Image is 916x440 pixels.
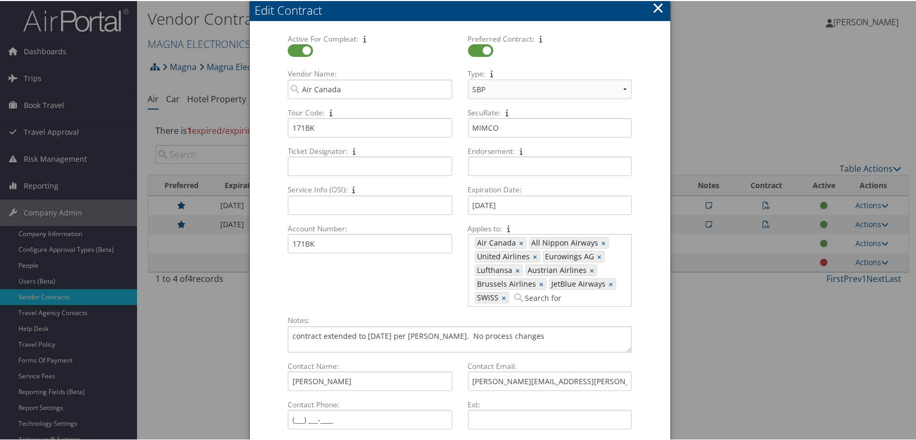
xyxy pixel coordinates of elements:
label: Contact Phone: [284,398,456,409]
a: × [533,250,540,261]
label: Tour Code: [284,106,456,117]
a: × [590,264,597,275]
input: Account Number: [288,233,452,252]
a: × [597,250,604,261]
span: United Airlines [475,250,530,261]
a: × [539,278,546,288]
label: Contact Email: [464,360,636,370]
label: Notes: [284,314,636,325]
a: × [502,291,509,302]
label: Vendor Name: [284,67,456,78]
input: Vendor Name: [288,79,452,98]
label: Contact Name: [284,360,456,370]
span: SWISS [475,291,499,302]
input: Contact Name: [288,370,452,390]
input: Applies to: Air Canada×All Nippon Airways×United Airlines×Eurowings AG×Lufthansa×Austrian Airline... [512,291,571,302]
label: Account Number: [284,222,456,233]
input: Tour Code: [288,117,452,136]
label: Applies to: [464,222,636,233]
input: Expiration Date: [468,194,632,214]
span: Lufthansa [475,264,513,275]
input: Contact Email: [468,370,632,390]
label: Endorsement: [464,145,636,155]
label: Service Info (OSI): [284,183,456,194]
input: Ticket Designator: [288,155,452,175]
label: Active For Compleat: [284,33,456,43]
label: Ticket Designator: [284,145,456,155]
a: × [601,237,608,247]
input: Contact Phone: [288,409,452,428]
label: SecuRate: [464,106,636,117]
label: Preferred Contract: [464,33,636,43]
a: × [515,264,522,275]
input: SecuRate: [468,117,632,136]
label: Type: [464,67,636,78]
div: Edit Contract [255,1,670,17]
a: × [519,237,526,247]
span: JetBlue Airways [550,278,606,288]
a: × [609,278,616,288]
span: Eurowings AG [543,250,595,261]
span: Air Canada [475,237,517,247]
span: Brussels Airlines [475,278,537,288]
select: Type: [468,79,632,98]
span: Austrian Airlines [526,264,587,275]
input: Service Info (OSI): [288,194,452,214]
input: Endorsement: [468,155,632,175]
span: All Nippon Airways [530,237,599,247]
label: Expiration Date: [464,183,636,194]
input: Ext: [468,409,632,428]
label: Ext: [464,398,636,409]
textarea: Notes: [288,325,631,351]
